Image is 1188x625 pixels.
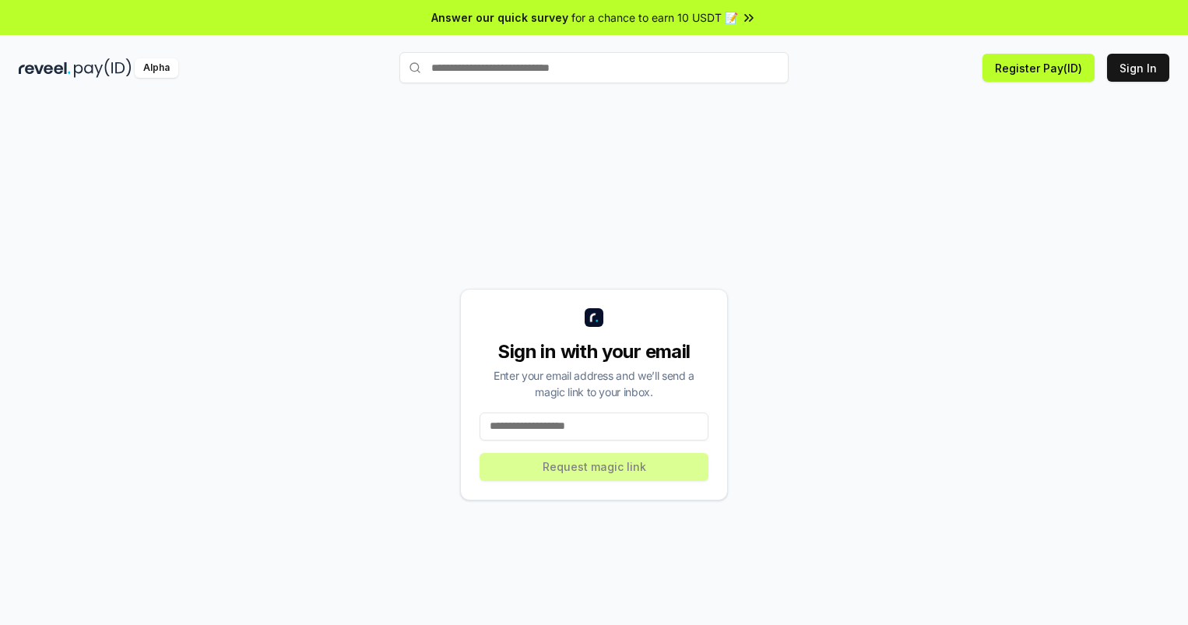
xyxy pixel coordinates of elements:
img: reveel_dark [19,58,71,78]
img: logo_small [585,308,603,327]
div: Alpha [135,58,178,78]
button: Register Pay(ID) [982,54,1095,82]
img: pay_id [74,58,132,78]
div: Sign in with your email [480,339,708,364]
div: Enter your email address and we’ll send a magic link to your inbox. [480,367,708,400]
span: Answer our quick survey [431,9,568,26]
button: Sign In [1107,54,1169,82]
span: for a chance to earn 10 USDT 📝 [571,9,738,26]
